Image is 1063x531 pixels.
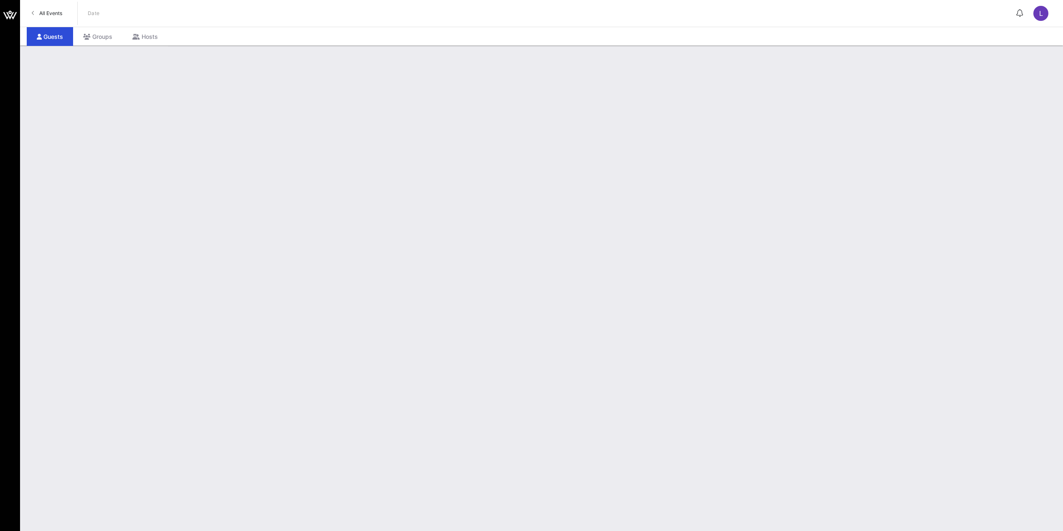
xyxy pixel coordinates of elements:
span: L [1039,9,1043,18]
a: All Events [27,7,67,20]
div: Hosts [122,27,168,46]
p: Date [88,9,100,18]
div: Groups [73,27,122,46]
span: All Events [39,10,62,16]
div: L [1033,6,1048,21]
div: Guests [27,27,73,46]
